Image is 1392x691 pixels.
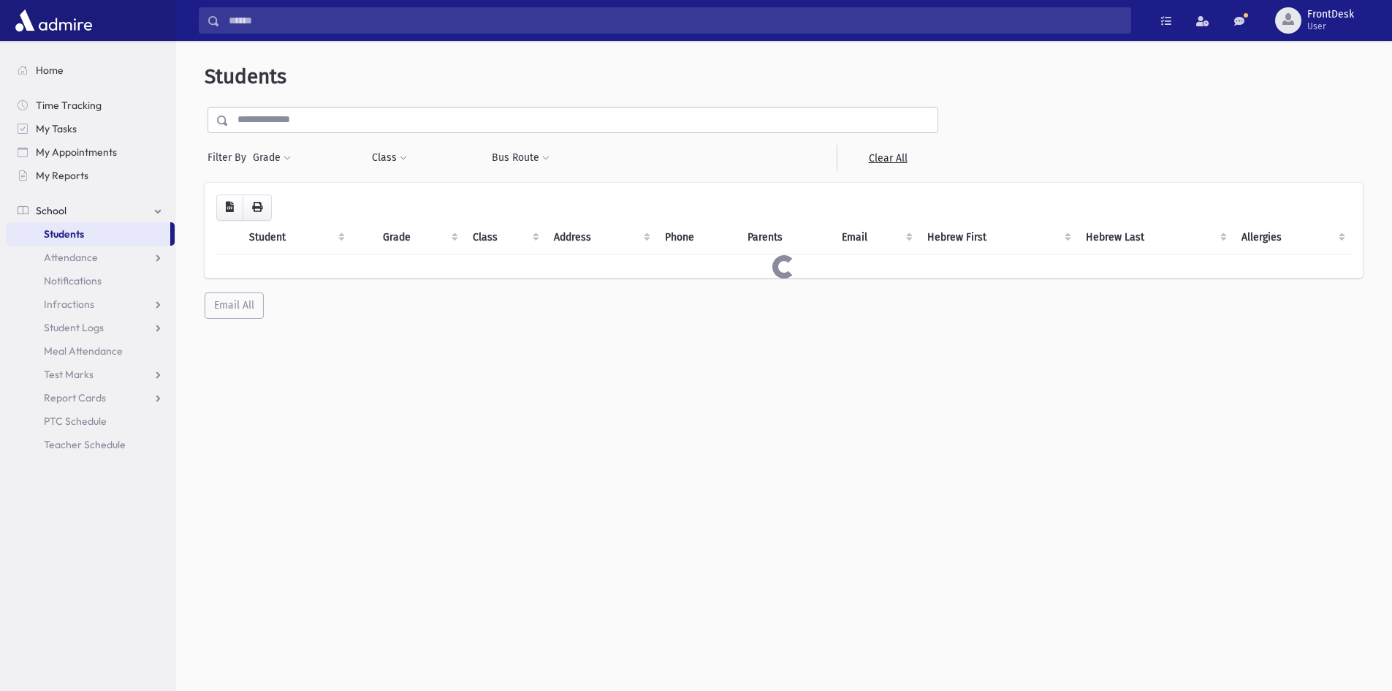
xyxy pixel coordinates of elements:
[6,409,175,433] a: PTC Schedule
[6,58,175,82] a: Home
[243,195,272,221] button: Print
[6,140,175,164] a: My Appointments
[220,7,1130,34] input: Search
[371,145,408,171] button: Class
[6,94,175,117] a: Time Tracking
[6,433,175,456] a: Teacher Schedule
[252,145,292,171] button: Grade
[44,227,84,241] span: Students
[1233,221,1351,254] th: Allergies
[44,438,126,451] span: Teacher Schedule
[837,145,938,171] a: Clear All
[491,145,550,171] button: Bus Route
[208,150,252,165] span: Filter By
[6,246,175,269] a: Attendance
[6,316,175,339] a: Student Logs
[374,221,463,254] th: Grade
[36,99,102,112] span: Time Tracking
[6,339,175,363] a: Meal Attendance
[205,64,286,88] span: Students
[919,221,1076,254] th: Hebrew First
[44,251,98,264] span: Attendance
[1307,20,1354,32] span: User
[6,164,175,187] a: My Reports
[36,204,66,217] span: School
[44,391,106,404] span: Report Cards
[464,221,546,254] th: Class
[36,146,117,159] span: My Appointments
[44,344,123,358] span: Meal Attendance
[6,199,175,222] a: School
[44,298,94,311] span: Infractions
[739,221,833,254] th: Parents
[44,321,104,334] span: Student Logs
[216,195,243,221] button: CSV
[6,117,175,140] a: My Tasks
[6,363,175,386] a: Test Marks
[833,221,919,254] th: Email
[1077,221,1233,254] th: Hebrew Last
[6,292,175,316] a: Infractions
[6,222,170,246] a: Students
[36,64,64,77] span: Home
[36,169,88,182] span: My Reports
[205,292,264,319] button: Email All
[36,122,77,135] span: My Tasks
[44,274,102,287] span: Notifications
[240,221,351,254] th: Student
[1307,9,1354,20] span: FrontDesk
[6,386,175,409] a: Report Cards
[44,368,94,381] span: Test Marks
[44,415,107,428] span: PTC Schedule
[545,221,656,254] th: Address
[656,221,739,254] th: Phone
[6,269,175,292] a: Notifications
[12,6,96,35] img: AdmirePro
